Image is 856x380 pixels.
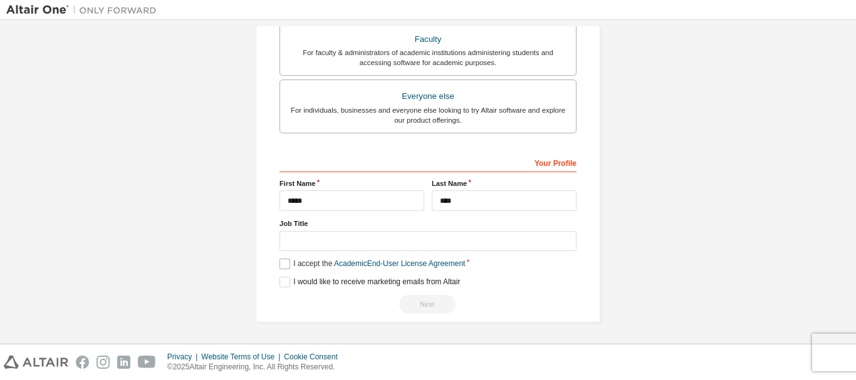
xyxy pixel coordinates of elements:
div: Your Profile [279,152,577,172]
div: For individuals, businesses and everyone else looking to try Altair software and explore our prod... [288,105,568,125]
div: Website Terms of Use [201,352,284,362]
a: Academic End-User License Agreement [334,259,465,268]
label: I would like to receive marketing emails from Altair [279,277,460,287]
div: Cookie Consent [284,352,345,362]
img: youtube.svg [138,356,156,369]
div: Privacy [167,352,201,362]
div: Everyone else [288,88,568,105]
div: For faculty & administrators of academic institutions administering students and accessing softwa... [288,48,568,68]
div: Read and acccept EULA to continue [279,295,577,314]
img: Altair One [6,4,163,16]
label: Job Title [279,218,577,229]
img: facebook.svg [76,356,89,369]
div: Faculty [288,31,568,48]
label: I accept the [279,259,465,269]
label: Last Name [432,178,577,188]
p: © 2025 Altair Engineering, Inc. All Rights Reserved. [167,362,345,372]
img: instagram.svg [97,356,110,369]
label: First Name [279,178,424,188]
img: altair_logo.svg [4,356,68,369]
img: linkedin.svg [117,356,130,369]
